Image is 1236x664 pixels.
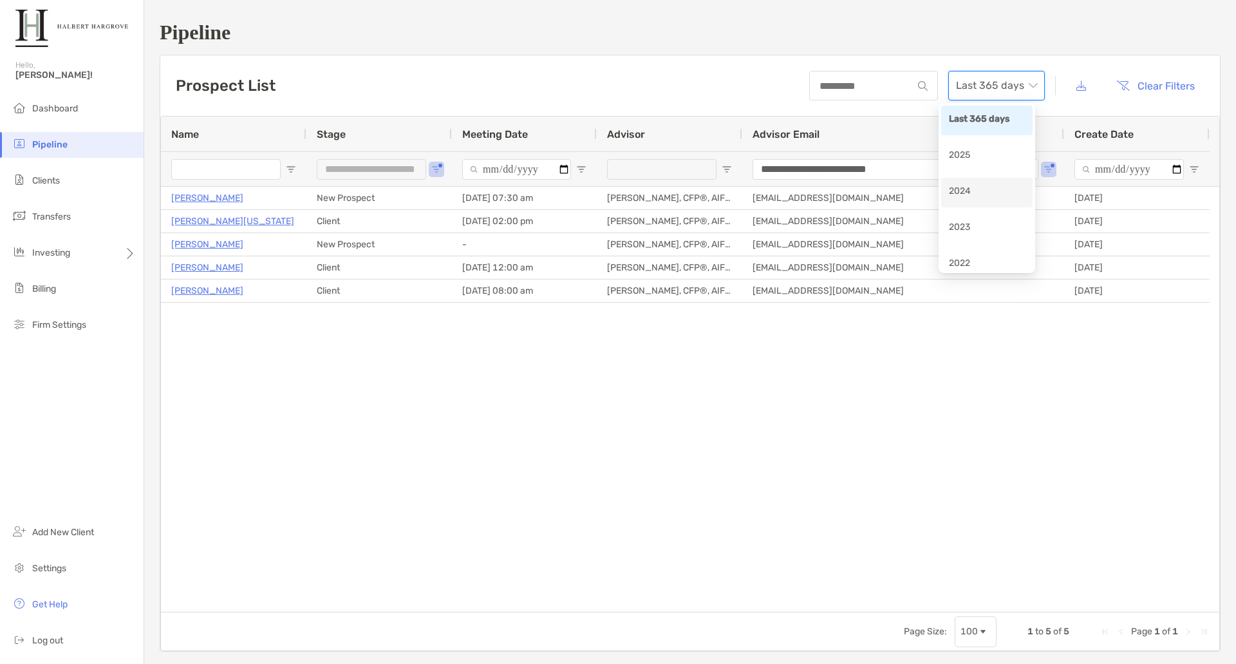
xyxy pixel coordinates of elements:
span: Firm Settings [32,319,86,330]
span: Transfers [32,211,71,222]
div: [DATE] [1064,233,1210,256]
div: [PERSON_NAME], CFP®, AIF® [597,210,742,232]
span: of [1162,626,1170,637]
button: Open Filter Menu [576,164,586,175]
span: Stage [317,128,346,140]
span: Add New Client [32,527,94,538]
span: Pipeline [32,139,68,150]
div: [DATE] 02:00 pm [452,210,597,232]
div: 2024 [949,184,1025,200]
span: Clients [32,175,60,186]
span: Name [171,128,199,140]
div: First Page [1100,627,1110,637]
img: get-help icon [12,596,27,611]
img: Zoe Logo [15,5,128,52]
button: Clear Filters [1107,71,1204,100]
h3: Prospect List [176,77,276,95]
img: input icon [918,81,928,91]
span: Last 365 days [956,71,1037,100]
div: New Prospect [306,233,452,256]
span: Dashboard [32,103,78,114]
input: Meeting Date Filter Input [462,159,571,180]
img: add_new_client icon [12,524,27,539]
div: [EMAIL_ADDRESS][DOMAIN_NAME] [742,256,1064,279]
span: Create Date [1074,128,1134,140]
div: 2025 [941,142,1033,171]
div: Previous Page [1116,627,1126,637]
img: dashboard icon [12,100,27,115]
input: Create Date Filter Input [1074,159,1184,180]
div: [EMAIL_ADDRESS][DOMAIN_NAME] [742,210,1064,232]
a: [PERSON_NAME] [171,260,243,276]
div: 100 [960,626,978,637]
span: Billing [32,283,56,294]
img: investing icon [12,244,27,260]
span: 5 [1045,626,1051,637]
span: Settings [32,563,66,574]
button: Open Filter Menu [1189,164,1199,175]
h1: Pipeline [160,21,1221,44]
div: [DATE] [1064,280,1210,302]
div: 2022 [949,256,1025,272]
img: billing icon [12,280,27,296]
span: Page [1131,626,1152,637]
button: Open Filter Menu [1044,164,1054,175]
div: - [452,233,597,256]
img: transfers icon [12,208,27,223]
div: Last 365 days [949,112,1025,128]
a: [PERSON_NAME] [171,283,243,299]
div: 2023 [941,214,1033,243]
div: [PERSON_NAME], CFP®, AIF® [597,233,742,256]
div: Next Page [1183,627,1194,637]
div: [DATE] [1064,256,1210,279]
span: to [1035,626,1044,637]
img: firm-settings icon [12,316,27,332]
button: Open Filter Menu [722,164,732,175]
div: [PERSON_NAME], CFP®, AIF® [597,256,742,279]
div: [DATE] 12:00 am [452,256,597,279]
div: [EMAIL_ADDRESS][DOMAIN_NAME] [742,187,1064,209]
img: logout icon [12,632,27,647]
div: 2024 [941,178,1033,207]
div: [DATE] 07:30 am [452,187,597,209]
button: Open Filter Menu [286,164,296,175]
div: New Prospect [306,187,452,209]
span: 1 [1154,626,1160,637]
div: 2023 [949,220,1025,236]
div: 2022 [941,250,1033,280]
span: Get Help [32,599,68,610]
a: [PERSON_NAME] [171,190,243,206]
img: clients icon [12,172,27,187]
div: [PERSON_NAME], CFP®, AIF® [597,280,742,302]
button: Open Filter Menu [431,164,442,175]
input: Advisor Email Filter Input [753,159,1038,180]
div: 2025 [949,148,1025,164]
a: [PERSON_NAME][US_STATE] [171,213,294,229]
div: Page Size [955,616,997,647]
img: pipeline icon [12,136,27,151]
span: Advisor [607,128,645,140]
div: Client [306,280,452,302]
div: Client [306,256,452,279]
div: [DATE] [1064,210,1210,232]
span: 1 [1027,626,1033,637]
div: [EMAIL_ADDRESS][DOMAIN_NAME] [742,280,1064,302]
span: Log out [32,635,63,646]
span: 5 [1063,626,1069,637]
input: Name Filter Input [171,159,281,180]
div: [DATE] [1064,187,1210,209]
img: settings icon [12,560,27,575]
a: [PERSON_NAME] [171,236,243,252]
div: Last Page [1199,627,1209,637]
span: Investing [32,247,70,258]
div: [DATE] 08:00 am [452,280,597,302]
span: of [1053,626,1062,637]
span: [PERSON_NAME]! [15,70,136,81]
div: [EMAIL_ADDRESS][DOMAIN_NAME] [742,233,1064,256]
div: Page Size: [904,626,947,637]
span: Advisor Email [753,128,819,140]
